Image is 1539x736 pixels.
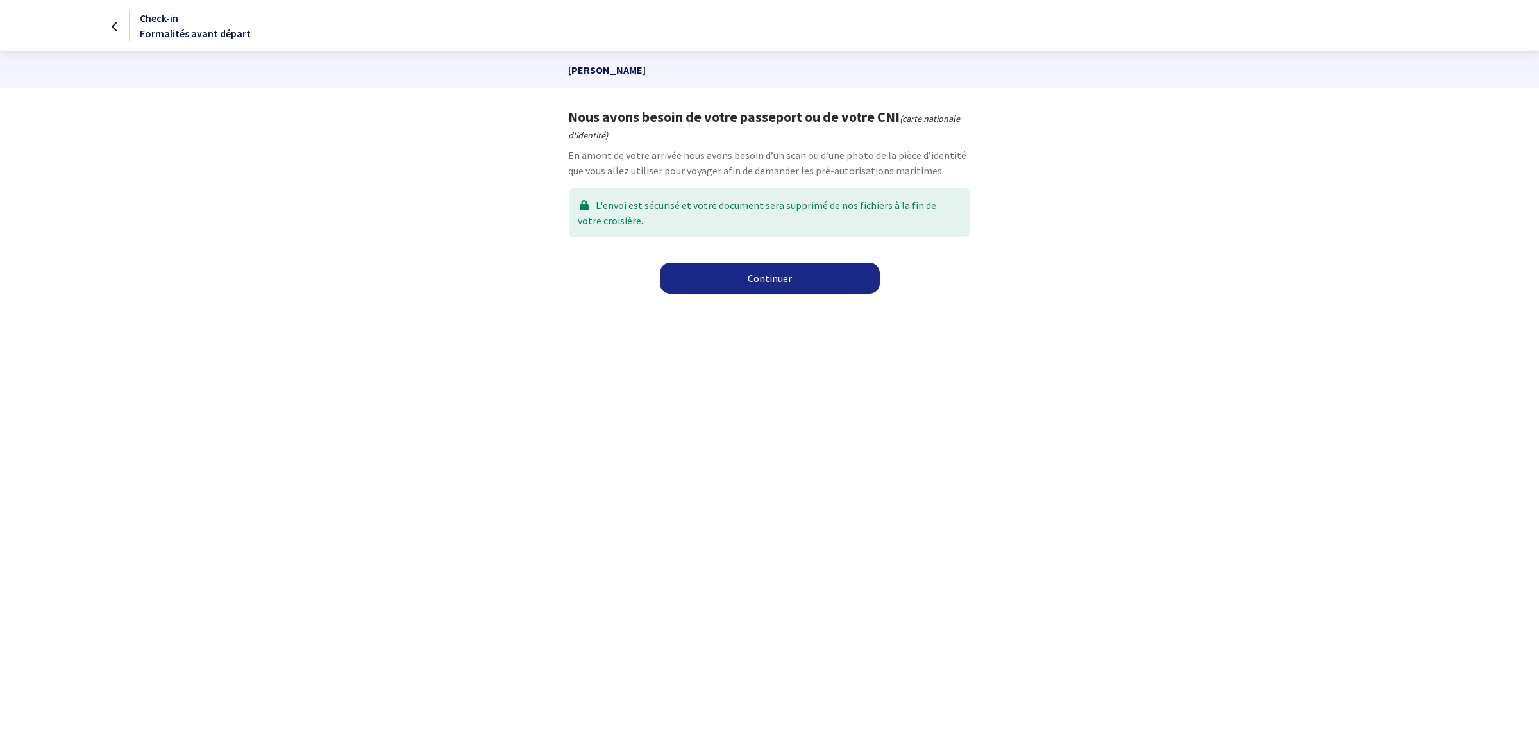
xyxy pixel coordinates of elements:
div: L'envoi est sécurisé et votre document sera supprimé de nos fichiers à la fin de votre croisière. [569,188,970,237]
a: Continuer [660,263,880,294]
p: En amont de votre arrivée nous avons besoin d’un scan ou d’une photo de la pièce d’identité que v... [568,147,970,178]
span: Check-in Formalités avant départ [140,12,251,40]
p: [PERSON_NAME] [568,52,970,88]
h1: Nous avons besoin de votre passeport ou de votre CNI [568,108,970,142]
